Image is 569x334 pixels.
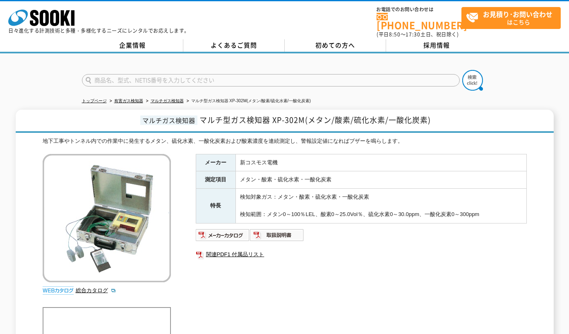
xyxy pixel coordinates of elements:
[377,7,461,12] span: お電話でのお問い合わせは
[483,9,552,19] strong: お見積り･お問い合わせ
[196,249,527,260] a: 関連PDF1 付属品リスト
[285,39,386,52] a: 初めての方へ
[235,171,526,189] td: メタン・酸素・硫化水素・一酸化炭素
[43,137,527,146] div: 地下工事やトンネル内での作業中に発生するメタン、硫化水素、一酸化炭素および酸素濃度を連続測定し、警報設定値になればブザーを鳴らします。
[196,228,250,242] img: メーカーカタログ
[377,31,459,38] span: (平日 ～ 土日、祝日除く)
[466,7,560,28] span: はこちら
[315,41,355,50] span: 初めての方へ
[151,99,184,103] a: マルチガス検知器
[235,154,526,171] td: 新コスモス電機
[76,287,116,293] a: 総合カタログ
[185,97,311,106] li: マルチ型ガス検知器 XP-302M(メタン/酸素/硫化水素/一酸化炭素)
[406,31,420,38] span: 17:30
[140,115,197,125] span: マルチガス検知器
[196,154,235,171] th: メーカー
[196,189,235,223] th: 特長
[250,234,304,240] a: 取扱説明書
[386,39,487,52] a: 採用情報
[196,171,235,189] th: 測定項目
[183,39,285,52] a: よくあるご質問
[462,70,483,91] img: btn_search.png
[196,234,250,240] a: メーカーカタログ
[389,31,401,38] span: 8:50
[461,7,561,29] a: お見積り･お問い合わせはこちら
[235,189,526,223] td: 検知対象ガス：メタン・酸素・硫化水素・一酸化炭素 検知範囲：メタン0～100％LEL、酸素0～25.0Vol％、硫化水素0～30.0ppm、一酸化炭素0～300ppm
[8,28,190,33] p: 日々進化する計測技術と多種・多様化するニーズにレンタルでお応えします。
[82,39,183,52] a: 企業情報
[43,154,171,282] img: マルチ型ガス検知器 XP-302M(メタン/酸素/硫化水素/一酸化炭素)
[114,99,143,103] a: 有害ガス検知器
[199,114,431,125] span: マルチ型ガス検知器 XP-302M(メタン/酸素/硫化水素/一酸化炭素)
[43,286,74,295] img: webカタログ
[82,74,460,87] input: 商品名、型式、NETIS番号を入力してください
[377,13,461,30] a: [PHONE_NUMBER]
[250,228,304,242] img: 取扱説明書
[82,99,107,103] a: トップページ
